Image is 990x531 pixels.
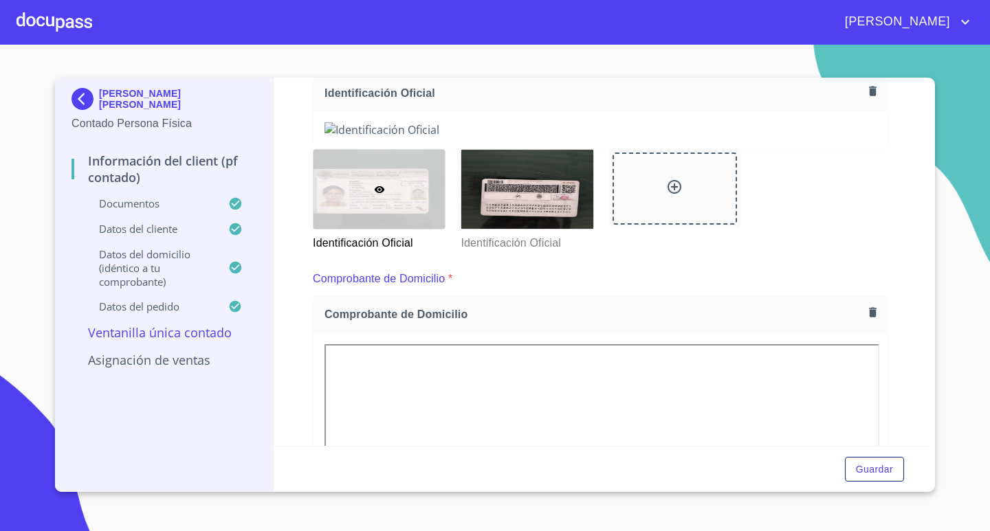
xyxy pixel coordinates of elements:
p: Contado Persona Física [71,115,256,132]
span: Guardar [856,461,893,478]
p: Datos del cliente [71,222,228,236]
img: Docupass spot blue [71,88,99,110]
p: Datos del pedido [71,300,228,313]
img: Identificación Oficial [324,122,877,137]
p: Documentos [71,196,228,210]
span: Comprobante de Domicilio [324,307,863,321]
p: Datos del domicilio (idéntico a tu comprobante) [71,247,228,289]
button: account of current user [835,11,973,33]
p: Identificación Oficial [461,229,592,251]
p: Identificación Oficial [313,229,444,251]
button: Guardar [845,457,904,482]
p: [PERSON_NAME] [PERSON_NAME] [99,88,256,110]
div: [PERSON_NAME] [PERSON_NAME] [71,88,256,115]
p: Información del Client (PF contado) [71,152,256,185]
img: Identificación Oficial [461,150,593,229]
p: Comprobante de Domicilio [313,271,445,287]
span: [PERSON_NAME] [835,11,957,33]
span: Identificación Oficial [324,86,863,100]
p: Asignación de Ventas [71,352,256,368]
p: Ventanilla única contado [71,324,256,341]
